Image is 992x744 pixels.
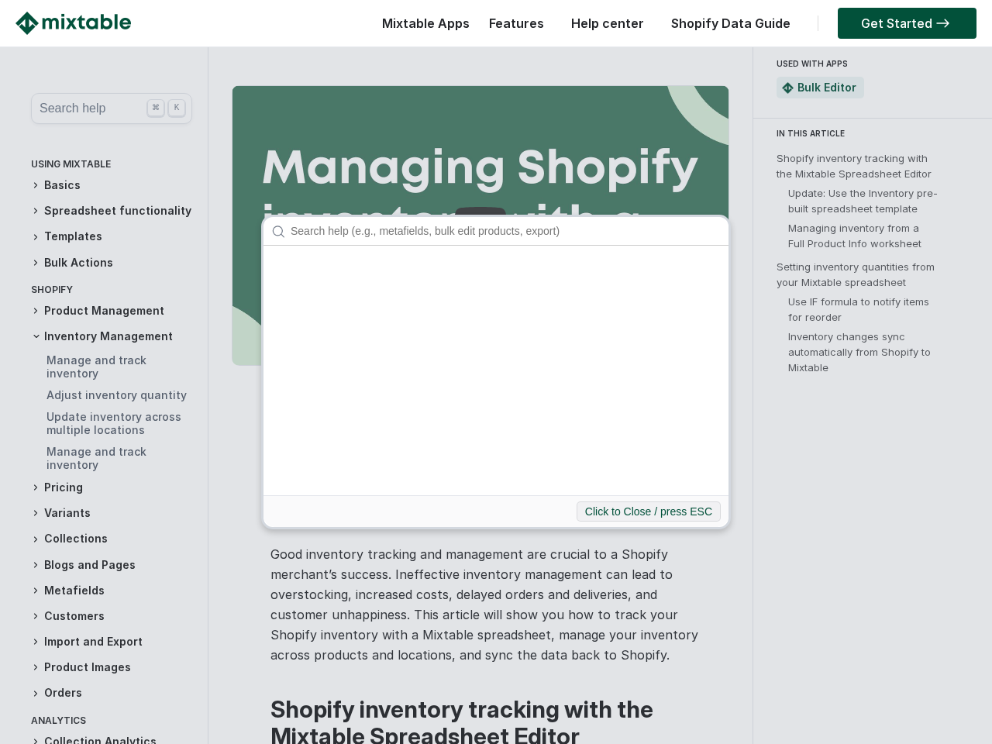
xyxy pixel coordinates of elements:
[577,501,721,522] button: Click to Close / press ESC
[481,15,552,31] a: Features
[374,12,470,43] div: Mixtable Apps
[932,19,953,28] img: arrow-right.svg
[663,15,798,31] a: Shopify Data Guide
[838,8,976,39] a: Get Started
[15,12,131,35] img: Mixtable logo
[563,15,652,31] a: Help center
[271,225,285,239] img: search
[283,217,728,245] input: Search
